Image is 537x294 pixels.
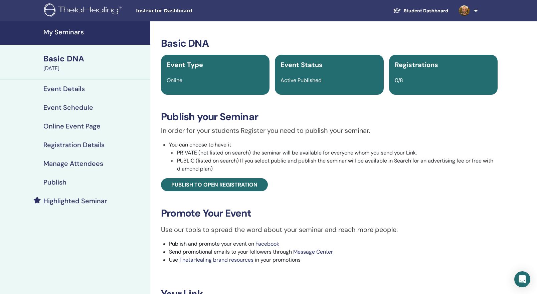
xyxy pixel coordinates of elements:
li: PRIVATE (not listed on search) the seminar will be available for everyone whom you send your Link. [177,149,498,157]
span: Publish to open registration [171,181,257,188]
li: PUBLIC (listed on search) If you select public and publish the seminar will be available in Searc... [177,157,498,173]
span: Online [167,77,182,84]
span: Active Published [281,77,322,84]
h3: Basic DNA [161,37,498,49]
a: Publish to open registration [161,178,268,191]
li: You can choose to have it [169,141,498,173]
div: Open Intercom Messenger [514,271,530,287]
a: Facebook [255,240,279,247]
li: Publish and promote your event on [169,240,498,248]
a: Student Dashboard [388,5,454,17]
h4: My Seminars [43,28,146,36]
span: Registrations [395,60,438,69]
span: Event Status [281,60,323,69]
a: Basic DNA[DATE] [39,53,150,72]
div: Basic DNA [43,53,146,64]
h3: Publish your Seminar [161,111,498,123]
div: [DATE] [43,64,146,72]
a: Message Center [293,248,333,255]
p: In order for your students Register you need to publish your seminar. [161,125,498,135]
a: ThetaHealing brand resources [179,256,253,263]
h4: Event Schedule [43,103,93,111]
span: Event Type [167,60,203,69]
h4: Event Details [43,85,85,93]
img: graduation-cap-white.svg [393,8,401,13]
h4: Online Event Page [43,122,101,130]
img: logo.png [44,3,124,18]
li: Use in your promotions [169,256,498,264]
h4: Highlighted Seminar [43,197,107,205]
span: Instructor Dashboard [136,7,236,14]
h4: Registration Details [43,141,105,149]
span: 0/8 [395,77,403,84]
p: Use our tools to spread the word about your seminar and reach more people: [161,225,498,235]
h3: Promote Your Event [161,207,498,219]
h4: Publish [43,178,66,186]
img: default.jpg [459,5,470,16]
h4: Manage Attendees [43,160,103,168]
li: Send promotional emails to your followers through [169,248,498,256]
